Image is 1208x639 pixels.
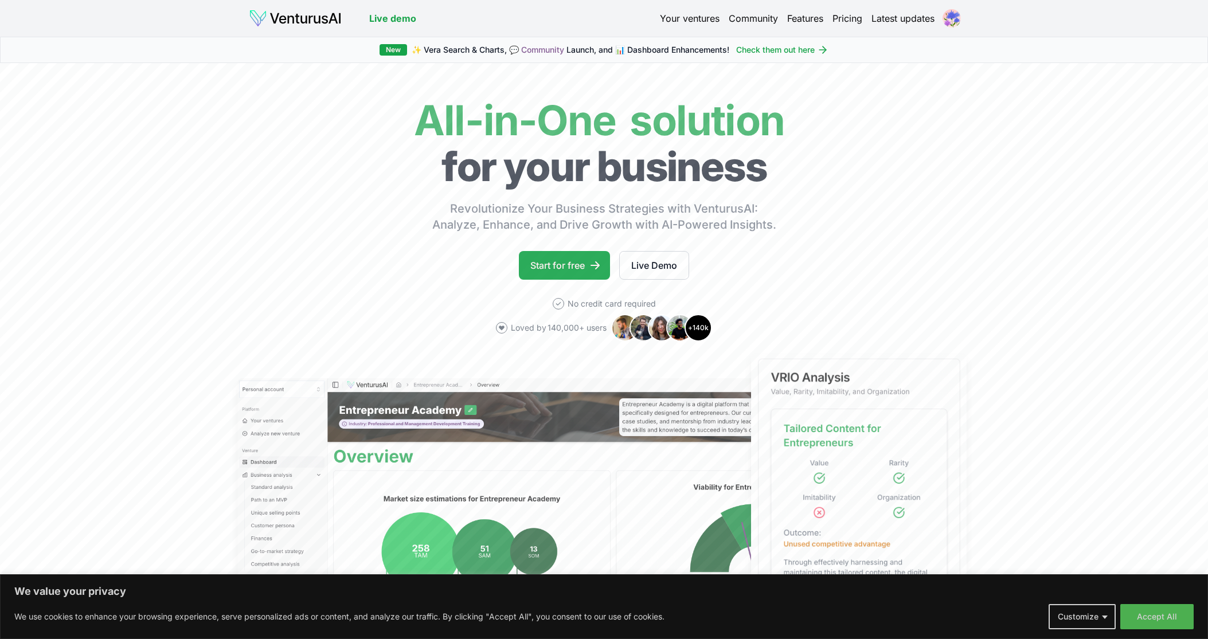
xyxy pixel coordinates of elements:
[871,11,935,25] a: Latest updates
[1120,604,1194,629] button: Accept All
[412,44,729,56] span: ✨ Vera Search & Charts, 💬 Launch, and 📊 Dashboard Enhancements!
[736,44,828,56] a: Check them out here
[729,11,778,25] a: Community
[832,11,862,25] a: Pricing
[521,45,564,54] a: Community
[660,11,720,25] a: Your ventures
[14,585,1194,598] p: We value your privacy
[648,314,675,342] img: Avatar 3
[14,610,664,624] p: We use cookies to enhance your browsing experience, serve personalized ads or content, and analyz...
[619,251,689,280] a: Live Demo
[787,11,823,25] a: Features
[1049,604,1116,629] button: Customize
[519,251,610,280] a: Start for free
[943,9,961,28] img: ACg8ocJdtEbbwX96XgZGYjNnvfsQmp40OBWm90eIt-QKV2pb4cj2bXnb=s96-c
[666,314,694,342] img: Avatar 4
[630,314,657,342] img: Avatar 2
[611,314,639,342] img: Avatar 1
[380,44,407,56] div: New
[369,11,416,25] a: Live demo
[249,9,342,28] img: logo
